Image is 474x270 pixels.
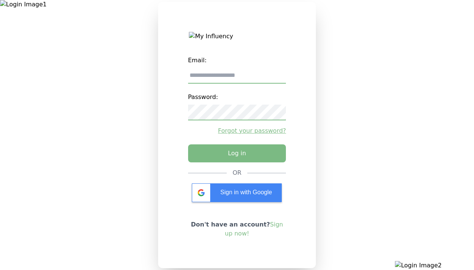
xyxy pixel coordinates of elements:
[220,189,272,195] span: Sign in with Google
[188,220,286,238] p: Don't have an account?
[233,168,242,177] div: OR
[189,32,285,41] img: My Influency
[188,126,286,135] a: Forgot your password?
[188,90,286,105] label: Password:
[192,183,282,202] div: Sign in with Google
[395,261,474,270] img: Login Image2
[188,53,286,68] label: Email:
[188,144,286,162] button: Log in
